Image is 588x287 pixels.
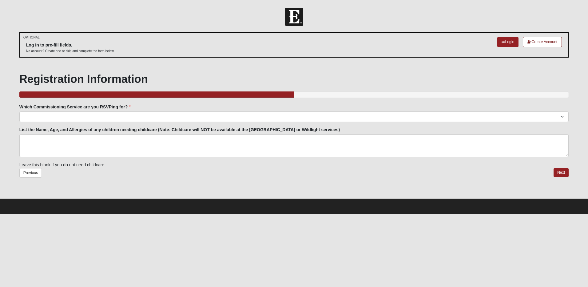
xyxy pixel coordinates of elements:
label: Which Commissioning Service are you RSVPing for? [19,104,131,110]
a: Previous [19,168,42,178]
a: Create Account [523,37,562,47]
label: List the Name, Age, and Allergies of any children needing childcare (Note: Childcare will NOT be ... [19,127,340,133]
p: No account? Create one or skip and complete the form below. [26,49,115,53]
h1: Registration Information [19,72,569,86]
a: Login [497,37,518,47]
h6: Log in to pre-fill fields. [26,42,115,48]
fieldset: Leave this blank if you do not need childcare [19,104,569,168]
img: Church of Eleven22 Logo [285,8,303,26]
small: OPTIONAL [23,35,40,40]
a: Next [554,168,569,177]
